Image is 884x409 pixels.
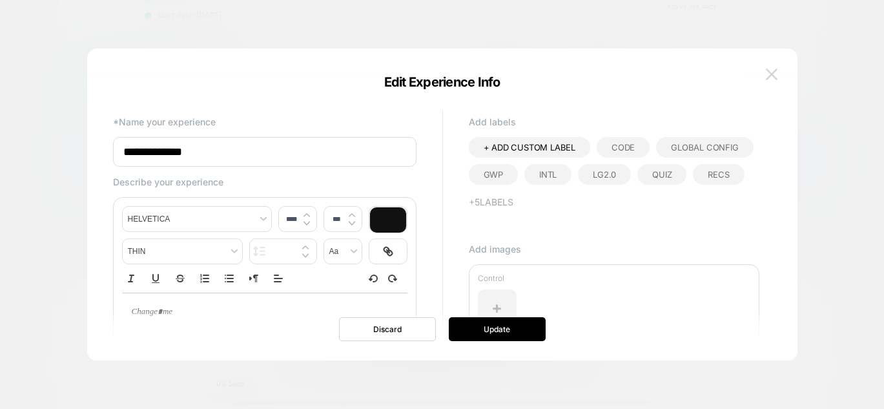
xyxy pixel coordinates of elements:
[484,169,503,180] span: gwp
[671,142,738,152] span: Global config
[113,176,416,187] p: Describe your experience
[123,239,242,264] span: fontWeight
[469,244,759,255] p: Add images
[708,169,729,180] span: recs
[302,245,309,250] img: up
[484,142,575,152] span: + ADD CUSTOM LABEL
[122,271,140,286] button: Italic
[593,169,616,180] span: LG2.0
[612,142,635,152] span: code
[469,191,513,213] button: +5Labels
[171,271,189,286] button: Strike
[303,213,310,218] img: up
[349,221,355,226] img: down
[384,74,500,90] span: Edit Experience Info
[652,169,672,180] span: Quiz
[449,317,546,341] button: Update
[196,271,214,286] button: Ordered list
[539,169,557,180] span: intl
[478,273,750,283] p: Control
[339,317,436,341] button: Discard
[302,253,309,258] img: down
[147,271,165,286] button: Underline
[269,271,287,286] span: Align
[469,116,759,127] p: Add labels
[123,207,271,231] span: font
[766,68,777,79] img: close
[253,246,265,257] img: line height
[349,213,355,218] img: up
[220,271,238,286] button: Bullet list
[245,271,263,286] button: Right to Left
[324,239,362,264] span: transform
[113,116,416,127] p: *Name your experience
[303,221,310,226] img: down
